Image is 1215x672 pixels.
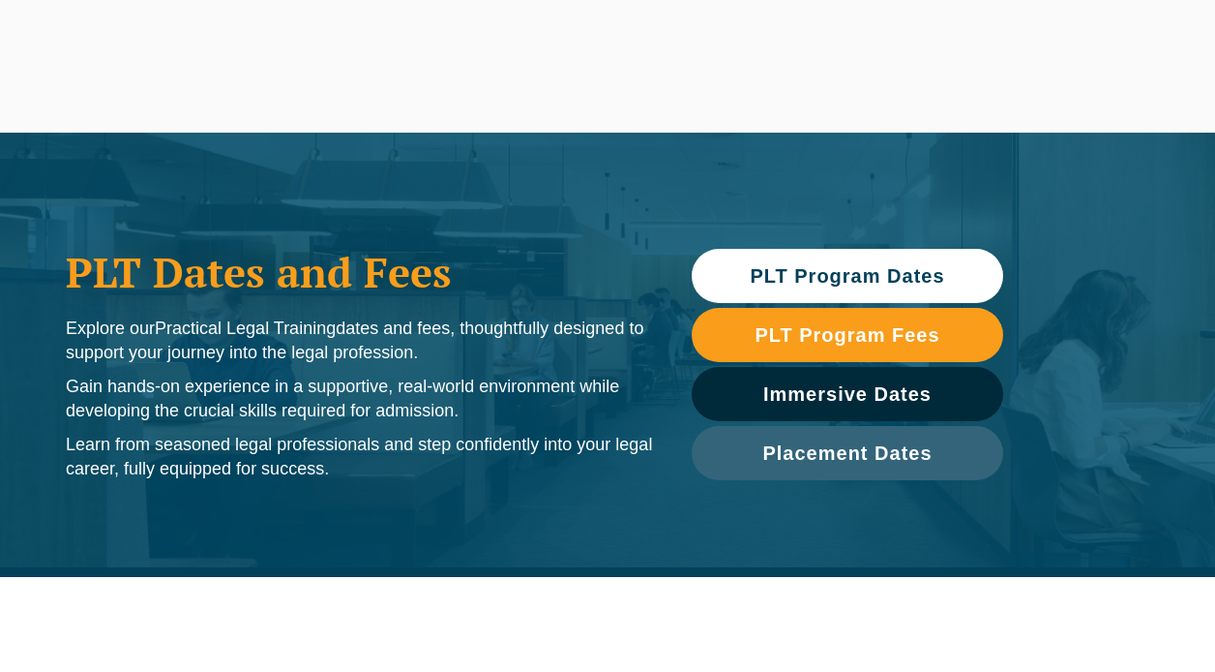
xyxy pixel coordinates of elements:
p: Explore our dates and fees, thoughtfully designed to support your journey into the legal profession. [66,317,653,365]
a: PLT Program Dates [692,249,1003,303]
span: PLT Program Fees [755,325,939,345]
a: Immersive Dates [692,367,1003,421]
a: Placement Dates [692,426,1003,480]
p: Gain hands-on experience in a supportive, real-world environment while developing the crucial ski... [66,375,653,423]
h1: PLT Dates and Fees [66,248,653,296]
span: Placement Dates [762,443,932,463]
p: Learn from seasoned legal professionals and step confidently into your legal career, fully equipp... [66,433,653,481]
span: Immersive Dates [763,384,932,404]
span: PLT Program Dates [750,266,944,286]
span: Practical Legal Training [155,319,336,338]
a: PLT Program Fees [692,308,1003,362]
